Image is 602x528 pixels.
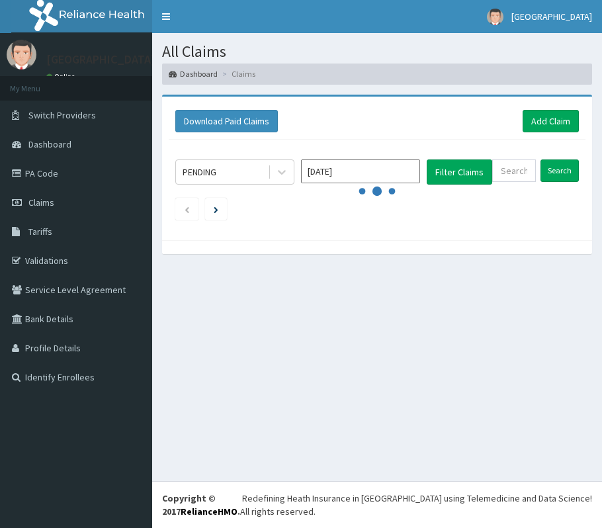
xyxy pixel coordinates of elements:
span: Switch Providers [28,109,96,121]
h1: All Claims [162,43,592,60]
a: Next page [214,203,218,215]
input: Select Month and Year [301,159,420,183]
button: Filter Claims [427,159,492,185]
span: Claims [28,197,54,208]
img: User Image [487,9,503,25]
a: Dashboard [169,68,218,79]
div: PENDING [183,165,216,179]
a: Previous page [184,203,190,215]
span: Tariffs [28,226,52,238]
a: Online [46,72,78,81]
div: Redefining Heath Insurance in [GEOGRAPHIC_DATA] using Telemedicine and Data Science! [242,492,592,505]
a: Add Claim [523,110,579,132]
a: RelianceHMO [181,506,237,517]
span: [GEOGRAPHIC_DATA] [511,11,592,22]
li: Claims [219,68,255,79]
span: Dashboard [28,138,71,150]
footer: All rights reserved. [152,481,602,528]
img: User Image [7,40,36,69]
input: Search by HMO ID [492,159,536,182]
input: Search [540,159,579,182]
button: Download Paid Claims [175,110,278,132]
svg: audio-loading [357,171,397,211]
p: [GEOGRAPHIC_DATA] [46,54,155,66]
strong: Copyright © 2017 . [162,492,240,517]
